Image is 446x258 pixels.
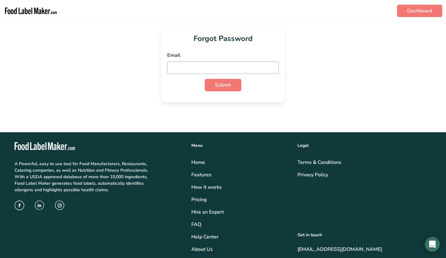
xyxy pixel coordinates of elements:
[191,246,290,253] a: About Us
[191,196,290,203] a: Pricing
[297,159,431,166] a: Terms & Conditions
[4,2,58,19] img: Food Label Maker
[191,221,290,228] a: FAQ
[297,246,431,253] a: [EMAIL_ADDRESS][DOMAIN_NAME]
[15,161,150,193] p: A Powerful, easy to use tool for Food Manufacturers, Restaurants, Catering companies, as well as ...
[191,183,290,191] div: How it works
[425,237,440,252] div: Open Intercom Messenger
[191,142,290,149] div: Menu
[191,171,290,179] a: Features
[167,33,279,44] h1: Forgot Password
[205,79,241,91] button: Submit
[167,52,279,59] label: Email
[297,171,431,179] a: Privacy Policy
[297,232,431,238] div: Get in touch
[297,142,431,149] div: Legal
[397,5,442,17] a: Dashboard
[215,81,231,89] span: Submit
[191,159,290,166] a: Home
[191,233,290,241] a: Help Center
[191,208,290,216] a: Hire an Expert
